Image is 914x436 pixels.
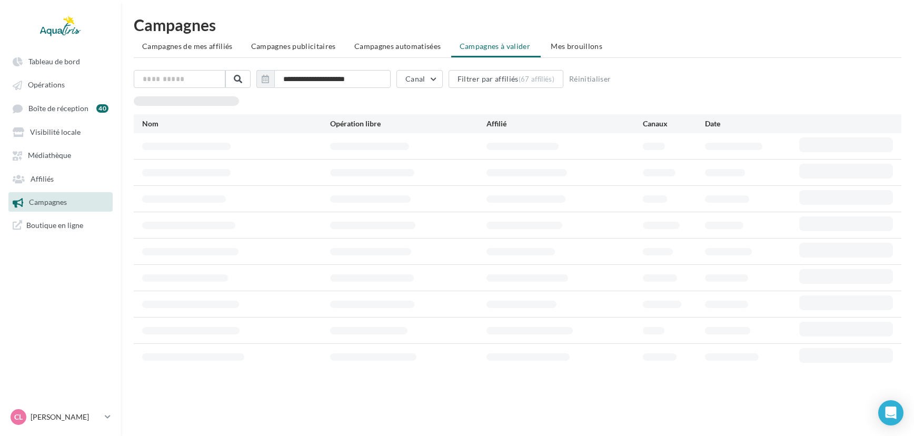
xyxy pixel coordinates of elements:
a: Boutique en ligne [6,216,115,234]
a: Campagnes [6,192,115,211]
a: Visibilité locale [6,122,115,141]
a: Affiliés [6,169,115,188]
span: Campagnes publicitaires [251,42,336,51]
div: (67 affiliés) [519,75,554,83]
div: Affilié [486,118,643,129]
span: Boutique en ligne [26,220,83,230]
span: Visibilité locale [30,127,81,136]
span: Mes brouillons [551,42,602,51]
a: Boîte de réception 40 [6,98,115,118]
div: Date [705,118,799,129]
a: CL [PERSON_NAME] [8,407,113,427]
button: Filtrer par affiliés(67 affiliés) [449,70,563,88]
span: Campagnes de mes affiliés [142,42,233,51]
a: Médiathèque [6,145,115,164]
div: Opération libre [330,118,486,129]
span: Médiathèque [28,151,71,160]
h1: Campagnes [134,17,901,33]
span: Opérations [28,81,65,90]
p: [PERSON_NAME] [31,412,101,422]
span: Tableau de bord [28,57,80,66]
div: Open Intercom Messenger [878,400,903,425]
span: Campagnes [29,198,67,207]
span: CL [14,412,23,422]
span: Campagnes automatisées [354,42,441,51]
a: Tableau de bord [6,52,115,71]
span: Boîte de réception [28,104,88,113]
div: Nom [142,118,330,129]
a: Opérations [6,75,115,94]
button: Canal [396,70,443,88]
div: 40 [96,104,108,113]
span: Affiliés [31,174,54,183]
div: Canaux [643,118,706,129]
button: Réinitialiser [565,73,615,85]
